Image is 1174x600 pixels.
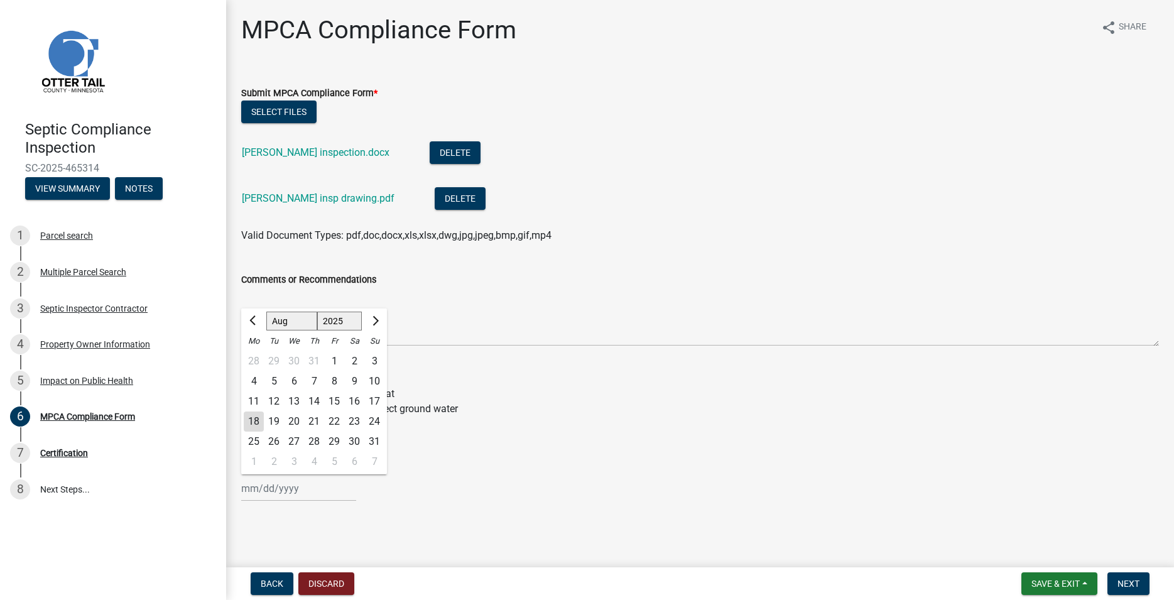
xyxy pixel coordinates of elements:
div: Sunday, August 3, 2025 [364,351,384,371]
div: 29 [264,351,284,371]
div: Th [304,331,324,351]
img: Otter Tail County, Minnesota [25,13,119,107]
div: 10 [364,371,384,391]
div: MPCA Compliance Form [40,412,135,421]
div: Wednesday, August 6, 2025 [284,371,304,391]
div: 27 [284,432,304,452]
button: Next month [367,311,382,331]
div: 19 [264,412,284,432]
div: 1 [10,226,30,246]
div: Sunday, August 24, 2025 [364,412,384,432]
div: 4 [304,452,324,472]
button: Delete [435,187,486,210]
div: Sunday, September 7, 2025 [364,452,384,472]
div: Wednesday, September 3, 2025 [284,452,304,472]
div: 31 [364,432,384,452]
div: 25 [244,432,264,452]
div: 14 [304,391,324,412]
label: Submit MPCA Compliance Form [241,89,378,98]
div: We [284,331,304,351]
span: Valid Document Types: pdf,doc,docx,xls,xlsx,dwg,jpg,jpeg,bmp,gif,mp4 [241,229,552,241]
div: 2 [344,351,364,371]
div: 24 [364,412,384,432]
button: Save & Exit [1021,572,1097,595]
div: 6 [10,406,30,427]
div: Tuesday, August 5, 2025 [264,371,284,391]
div: 4 [244,371,264,391]
div: Monday, July 28, 2025 [244,351,264,371]
div: 6 [344,452,364,472]
div: Thursday, August 28, 2025 [304,432,324,452]
div: Fr [324,331,344,351]
div: 28 [304,432,324,452]
div: Multiple Parcel Search [40,268,126,276]
div: Monday, August 18, 2025 [244,412,264,432]
div: Thursday, August 7, 2025 [304,371,324,391]
div: Saturday, August 9, 2025 [344,371,364,391]
h1: MPCA Compliance Form [241,15,516,45]
button: Previous month [246,311,261,331]
div: 7 [304,371,324,391]
div: 8 [324,371,344,391]
wm-modal-confirm: Delete Document [430,148,481,160]
div: Property Owner Information [40,340,150,349]
div: 2 [10,262,30,282]
div: 2 [264,452,284,472]
button: Discard [298,572,354,595]
div: Wednesday, August 20, 2025 [284,412,304,432]
span: Next [1117,579,1139,589]
i: share [1101,20,1116,35]
div: 13 [284,391,304,412]
div: Tuesday, July 29, 2025 [264,351,284,371]
div: Saturday, September 6, 2025 [344,452,364,472]
div: 11 [244,391,264,412]
div: Thursday, July 31, 2025 [304,351,324,371]
div: Tuesday, September 2, 2025 [264,452,284,472]
div: 8 [10,479,30,499]
button: Notes [115,177,163,200]
div: 3 [364,351,384,371]
button: shareShare [1091,15,1156,40]
div: Tu [264,331,284,351]
div: Friday, August 29, 2025 [324,432,344,452]
div: 4 [10,334,30,354]
div: 1 [324,351,344,371]
div: Monday, August 4, 2025 [244,371,264,391]
h4: Septic Compliance Inspection [25,121,216,157]
div: Parcel search [40,231,93,240]
div: 5 [264,371,284,391]
div: Thursday, August 14, 2025 [304,391,324,412]
button: Select files [241,101,317,123]
div: Sunday, August 31, 2025 [364,432,384,452]
div: Mo [244,331,264,351]
div: 3 [10,298,30,319]
div: 29 [324,432,344,452]
div: Friday, August 8, 2025 [324,371,344,391]
div: Saturday, August 2, 2025 [344,351,364,371]
wm-modal-confirm: Notes [115,184,163,194]
button: Next [1107,572,1150,595]
div: Friday, August 1, 2025 [324,351,344,371]
div: 17 [364,391,384,412]
div: 28 [244,351,264,371]
div: 6 [284,371,304,391]
div: 9 [344,371,364,391]
div: 23 [344,412,364,432]
div: 16 [344,391,364,412]
div: Sunday, August 10, 2025 [364,371,384,391]
div: Su [364,331,384,351]
wm-modal-confirm: Delete Document [435,194,486,205]
span: SC-2025-465314 [25,162,201,174]
div: 26 [264,432,284,452]
div: 12 [264,391,284,412]
select: Select year [317,312,362,330]
div: Wednesday, August 27, 2025 [284,432,304,452]
div: Monday, August 25, 2025 [244,432,264,452]
div: 3 [284,452,304,472]
div: 7 [10,443,30,463]
select: Select month [266,312,317,330]
wm-modal-confirm: Summary [25,184,110,194]
div: Tuesday, August 19, 2025 [264,412,284,432]
div: Saturday, August 30, 2025 [344,432,364,452]
div: Sunday, August 17, 2025 [364,391,384,412]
